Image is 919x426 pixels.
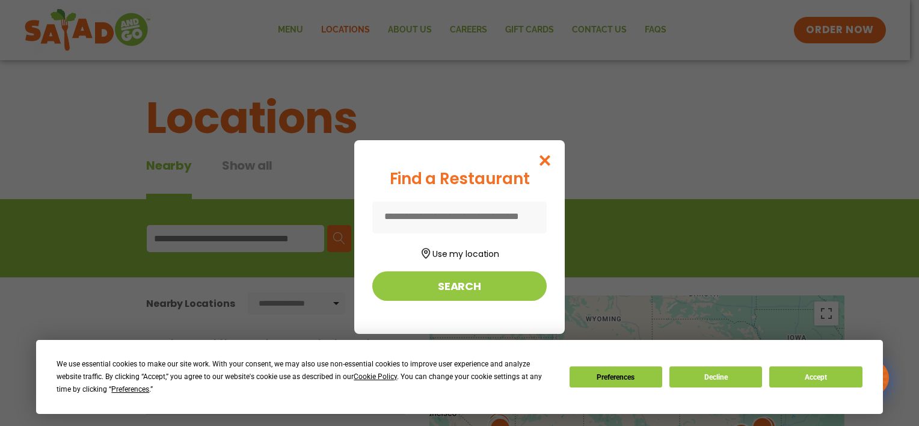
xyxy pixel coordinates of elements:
div: Cookie Consent Prompt [36,340,883,414]
div: We use essential cookies to make our site work. With your consent, we may also use non-essential ... [57,358,555,396]
button: Search [372,271,547,301]
div: Find a Restaurant [372,167,547,191]
button: Accept [769,366,862,387]
span: Preferences [111,385,149,394]
button: Use my location [372,244,547,261]
button: Decline [669,366,762,387]
button: Close modal [526,140,565,181]
button: Preferences [570,366,662,387]
span: Cookie Policy [354,372,397,381]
